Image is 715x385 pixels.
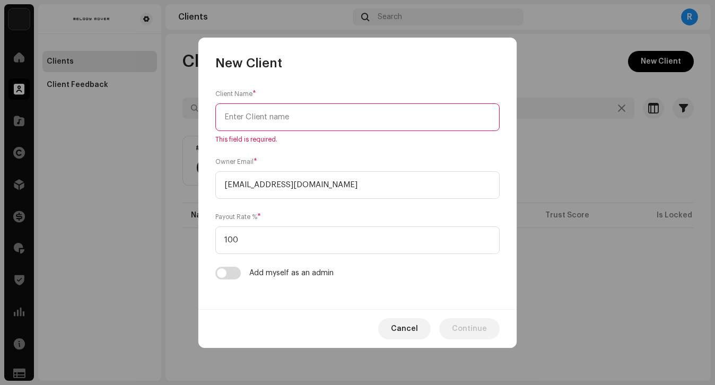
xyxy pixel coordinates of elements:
small: Owner Email [215,156,254,167]
button: Continue [439,318,500,339]
span: This field is required. [215,135,500,144]
button: Cancel [378,318,431,339]
span: Cancel [391,318,418,339]
small: Client Name [215,89,252,99]
input: Enter email [215,171,500,199]
span: Continue [452,318,487,339]
small: Payout Rate % [215,212,257,222]
input: Enter payout rate % [215,226,500,254]
div: Add myself as an admin [249,269,334,277]
span: New Client [215,55,282,72]
input: Enter Client name [215,103,500,131]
